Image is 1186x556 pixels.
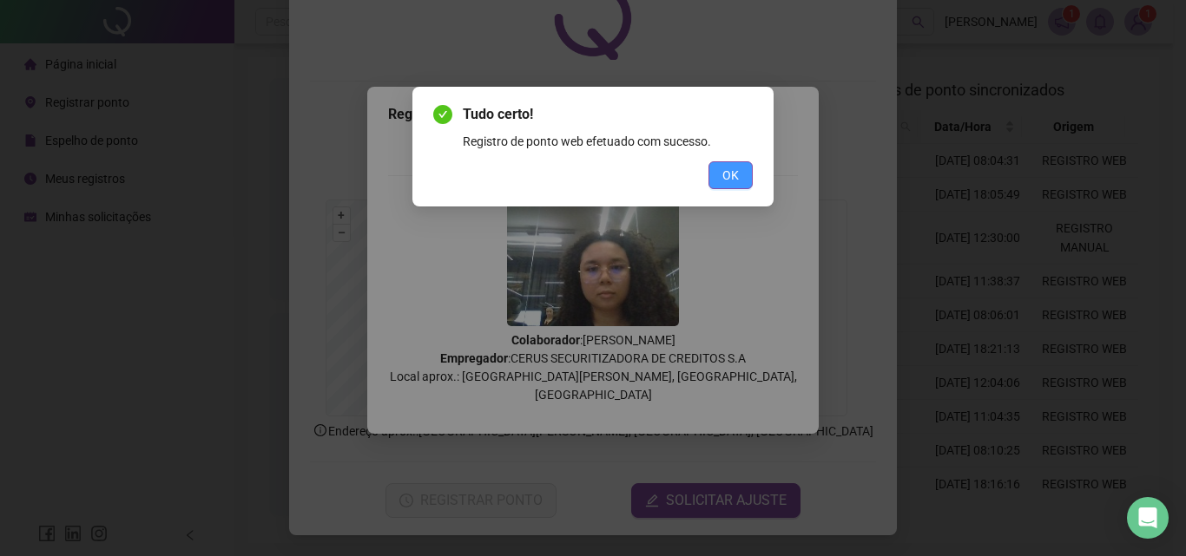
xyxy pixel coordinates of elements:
div: Registro de ponto web efetuado com sucesso. [463,132,753,151]
span: Tudo certo! [463,104,753,125]
span: OK [722,166,739,185]
div: Open Intercom Messenger [1127,497,1169,539]
button: OK [708,161,753,189]
span: check-circle [433,105,452,124]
